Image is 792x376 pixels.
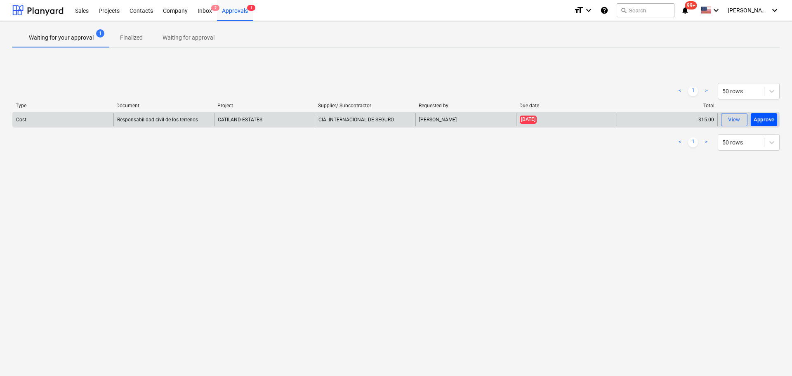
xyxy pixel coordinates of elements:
[520,116,537,123] span: [DATE]
[247,5,255,11] span: 1
[116,103,210,109] div: Document
[751,113,777,126] button: Approve
[675,86,685,96] a: Previous page
[211,5,219,11] span: 2
[318,103,412,109] div: Supplier/ Subcontractor
[120,33,143,42] p: Finalized
[315,113,415,126] div: CIA. INTERNACIONAL DE SEGURO
[584,5,594,15] i: keyboard_arrow_down
[217,103,311,109] div: Project
[117,117,198,123] div: Responsabilidad civil de los terrenos
[415,113,516,126] div: [PERSON_NAME]
[519,103,613,109] div: Due date
[688,86,698,96] a: Page 1 is your current page
[770,5,780,15] i: keyboard_arrow_down
[751,336,792,376] iframe: Chat Widget
[617,3,674,17] button: Search
[620,103,714,109] div: Total
[754,115,775,125] div: Approve
[96,29,104,38] span: 1
[701,137,711,147] a: Next page
[681,5,689,15] i: notifications
[620,7,627,14] span: search
[617,113,717,126] div: 315.00
[688,137,698,147] a: Page 1 is your current page
[701,86,711,96] a: Next page
[218,117,262,123] span: CATILAND ESTATES
[711,5,721,15] i: keyboard_arrow_down
[419,103,513,109] div: Requested by
[675,137,685,147] a: Previous page
[163,33,214,42] p: Waiting for approval
[574,5,584,15] i: format_size
[16,103,110,109] div: Type
[29,33,94,42] p: Waiting for your approval
[16,117,26,123] div: Cost
[728,115,740,125] div: View
[600,5,608,15] i: Knowledge base
[728,7,769,14] span: [PERSON_NAME]
[685,1,697,9] span: 99+
[721,113,747,126] button: View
